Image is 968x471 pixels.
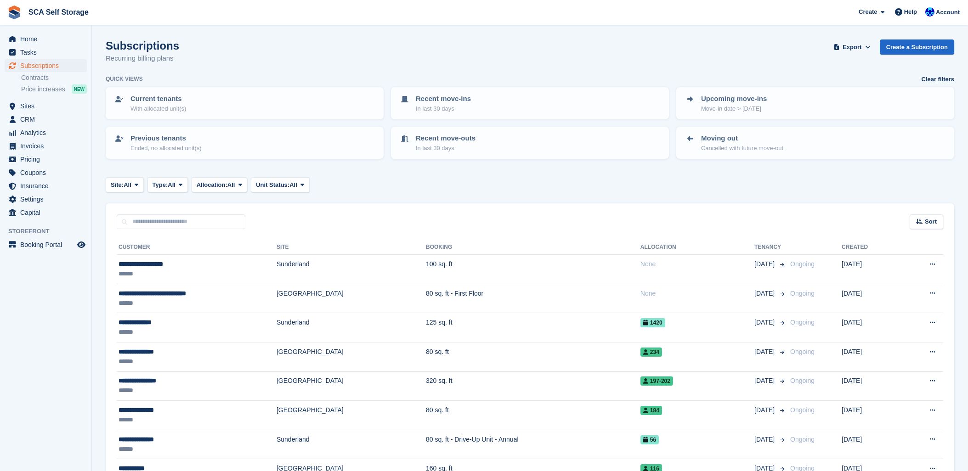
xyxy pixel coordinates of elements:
[277,342,426,371] td: [GEOGRAPHIC_DATA]
[277,430,426,459] td: Sunderland
[8,227,91,236] span: Storefront
[832,39,872,55] button: Export
[754,318,776,327] span: [DATE]
[426,401,640,430] td: 80 sq. ft
[426,313,640,342] td: 125 sq. ft
[640,406,662,415] span: 184
[790,319,815,326] span: Ongoing
[842,313,900,342] td: [DATE]
[130,94,186,104] p: Current tenants
[5,166,87,179] a: menu
[701,144,783,153] p: Cancelled with future move-out
[754,259,776,269] span: [DATE]
[107,128,383,158] a: Previous tenants Ended, no allocated unit(s)
[842,371,900,401] td: [DATE]
[426,430,640,459] td: 80 sq. ft - Drive-Up Unit - Annual
[904,7,917,17] span: Help
[147,177,188,192] button: Type: All
[880,39,954,55] a: Create a Subscription
[20,179,75,192] span: Insurance
[20,126,75,139] span: Analytics
[153,180,168,190] span: Type:
[426,342,640,371] td: 80 sq. ft
[843,43,861,52] span: Export
[106,75,143,83] h6: Quick views
[21,73,87,82] a: Contracts
[5,126,87,139] a: menu
[640,259,754,269] div: None
[754,405,776,415] span: [DATE]
[790,260,815,268] span: Ongoing
[842,401,900,430] td: [DATE]
[859,7,877,17] span: Create
[640,435,659,444] span: 56
[392,88,668,118] a: Recent move-ins In last 30 days
[640,240,754,255] th: Allocation
[392,128,668,158] a: Recent move-outs In last 30 days
[842,240,900,255] th: Created
[76,239,87,250] a: Preview store
[20,238,75,251] span: Booking Portal
[130,144,202,153] p: Ended, no allocated unit(s)
[111,180,124,190] span: Site:
[790,290,815,297] span: Ongoing
[936,8,960,17] span: Account
[277,401,426,430] td: [GEOGRAPHIC_DATA]
[20,193,75,206] span: Settings
[227,180,235,190] span: All
[842,284,900,313] td: [DATE]
[106,39,179,52] h1: Subscriptions
[20,33,75,45] span: Home
[5,100,87,112] a: menu
[640,348,662,357] span: 234
[925,7,934,17] img: Kelly Neesham
[790,406,815,414] span: Ongoing
[192,177,248,192] button: Allocation: All
[20,113,75,126] span: CRM
[426,240,640,255] th: Booking
[754,289,776,298] span: [DATE]
[426,255,640,284] td: 100 sq. ft
[416,144,476,153] p: In last 30 days
[426,371,640,401] td: 320 sq. ft
[25,5,92,20] a: SCA Self Storage
[416,133,476,144] p: Recent move-outs
[5,33,87,45] a: menu
[5,140,87,152] a: menu
[842,255,900,284] td: [DATE]
[640,376,673,386] span: 197-202
[701,104,767,113] p: Move-in date > [DATE]
[21,84,87,94] a: Price increases NEW
[790,377,815,384] span: Ongoing
[277,371,426,401] td: [GEOGRAPHIC_DATA]
[640,318,665,327] span: 1420
[416,104,471,113] p: In last 30 days
[20,46,75,59] span: Tasks
[921,75,954,84] a: Clear filters
[289,180,297,190] span: All
[5,206,87,219] a: menu
[790,436,815,443] span: Ongoing
[640,289,754,298] div: None
[7,6,21,19] img: stora-icon-8386f47178a22dfd0bd8f6a31ec36ba5ce8667c1dd55bd0f319d3a0aa187defe.svg
[20,206,75,219] span: Capital
[277,240,426,255] th: Site
[842,430,900,459] td: [DATE]
[701,94,767,104] p: Upcoming move-ins
[754,376,776,386] span: [DATE]
[5,193,87,206] a: menu
[277,313,426,342] td: Sunderland
[5,113,87,126] a: menu
[20,140,75,152] span: Invoices
[107,88,383,118] a: Current tenants With allocated unit(s)
[754,240,787,255] th: Tenancy
[168,180,175,190] span: All
[5,153,87,166] a: menu
[20,59,75,72] span: Subscriptions
[130,133,202,144] p: Previous tenants
[842,342,900,371] td: [DATE]
[416,94,471,104] p: Recent move-ins
[5,46,87,59] a: menu
[72,84,87,94] div: NEW
[925,217,937,226] span: Sort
